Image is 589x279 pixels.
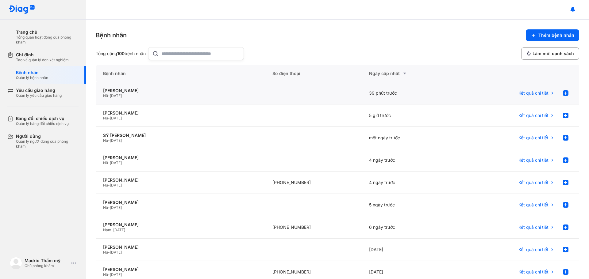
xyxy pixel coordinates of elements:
button: Làm mới danh sách [521,47,579,60]
div: Tạo và quản lý đơn xét nghiệm [16,58,69,62]
div: Yêu cầu giao hàng [16,88,62,93]
div: [PERSON_NAME] [103,200,258,205]
span: Nữ [103,272,108,277]
div: Bệnh nhân [96,31,127,40]
span: - [108,250,110,254]
div: Bệnh nhân [16,70,48,75]
div: [PERSON_NAME] [103,267,258,272]
span: [DATE] [110,205,122,210]
span: Nữ [103,250,108,254]
span: [DATE] [110,160,122,165]
span: - [108,205,110,210]
span: [DATE] [110,272,122,277]
div: Bảng đối chiếu dịch vụ [16,116,69,121]
div: [DATE] [362,239,458,261]
span: - [108,272,110,277]
div: [PERSON_NAME] [103,244,258,250]
span: [DATE] [110,93,122,98]
img: logo [10,257,22,269]
div: Chủ phòng khám [25,263,69,268]
div: [PERSON_NAME] [103,222,258,228]
div: [PERSON_NAME] [103,88,258,93]
div: [PERSON_NAME] [103,177,258,183]
div: [PHONE_NUMBER] [265,216,362,239]
span: Nam [103,228,111,232]
span: Nữ [103,93,108,98]
div: 5 giờ trước [362,104,458,127]
span: - [108,138,110,143]
div: Quản lý người dùng của phòng khám [16,139,79,149]
div: Trang chủ [16,29,79,35]
div: Quản lý bệnh nhân [16,75,48,80]
span: Kết quả chi tiết [518,90,549,96]
div: 39 phút trước [362,82,458,104]
div: Tổng cộng bệnh nhân [96,51,146,56]
button: Thêm bệnh nhân [526,29,579,41]
div: SỲ [PERSON_NAME] [103,133,258,138]
span: Nữ [103,116,108,120]
span: Kết quả chi tiết [518,202,549,208]
span: Kết quả chi tiết [518,180,549,185]
div: Chỉ định [16,52,69,58]
span: Kết quả chi tiết [518,157,549,163]
div: 4 ngày trước [362,172,458,194]
span: Thêm bệnh nhân [538,32,574,38]
img: logo [9,5,35,14]
span: - [108,116,110,120]
span: [DATE] [113,228,125,232]
div: Người dùng [16,134,79,139]
span: - [111,228,113,232]
div: [PERSON_NAME] [103,155,258,160]
div: Quản lý bảng đối chiếu dịch vụ [16,121,69,126]
span: - [108,93,110,98]
span: Kết quả chi tiết [518,247,549,252]
div: 4 ngày trước [362,149,458,172]
span: Kết quả chi tiết [518,135,549,141]
span: Làm mới danh sách [533,51,574,56]
div: Bệnh nhân [96,65,265,82]
span: Kết quả chi tiết [518,224,549,230]
span: 100 [117,51,125,56]
div: 5 ngày trước [362,194,458,216]
span: [DATE] [110,116,122,120]
span: Nữ [103,160,108,165]
div: [PERSON_NAME] [103,110,258,116]
div: một ngày trước [362,127,458,149]
span: - [108,160,110,165]
span: Nữ [103,205,108,210]
span: Kết quả chi tiết [518,113,549,118]
div: 6 ngày trước [362,216,458,239]
div: Quản lý yêu cầu giao hàng [16,93,62,98]
div: Ngày cập nhật [369,70,451,77]
span: [DATE] [110,183,122,187]
div: [PHONE_NUMBER] [265,172,362,194]
span: [DATE] [110,138,122,143]
div: Số điện thoại [265,65,362,82]
div: Tổng quan hoạt động của phòng khám [16,35,79,45]
span: [DATE] [110,250,122,254]
div: Madrid Thẩm mỹ [25,258,69,263]
span: Nữ [103,138,108,143]
span: Kết quả chi tiết [518,269,549,275]
span: Nữ [103,183,108,187]
span: - [108,183,110,187]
